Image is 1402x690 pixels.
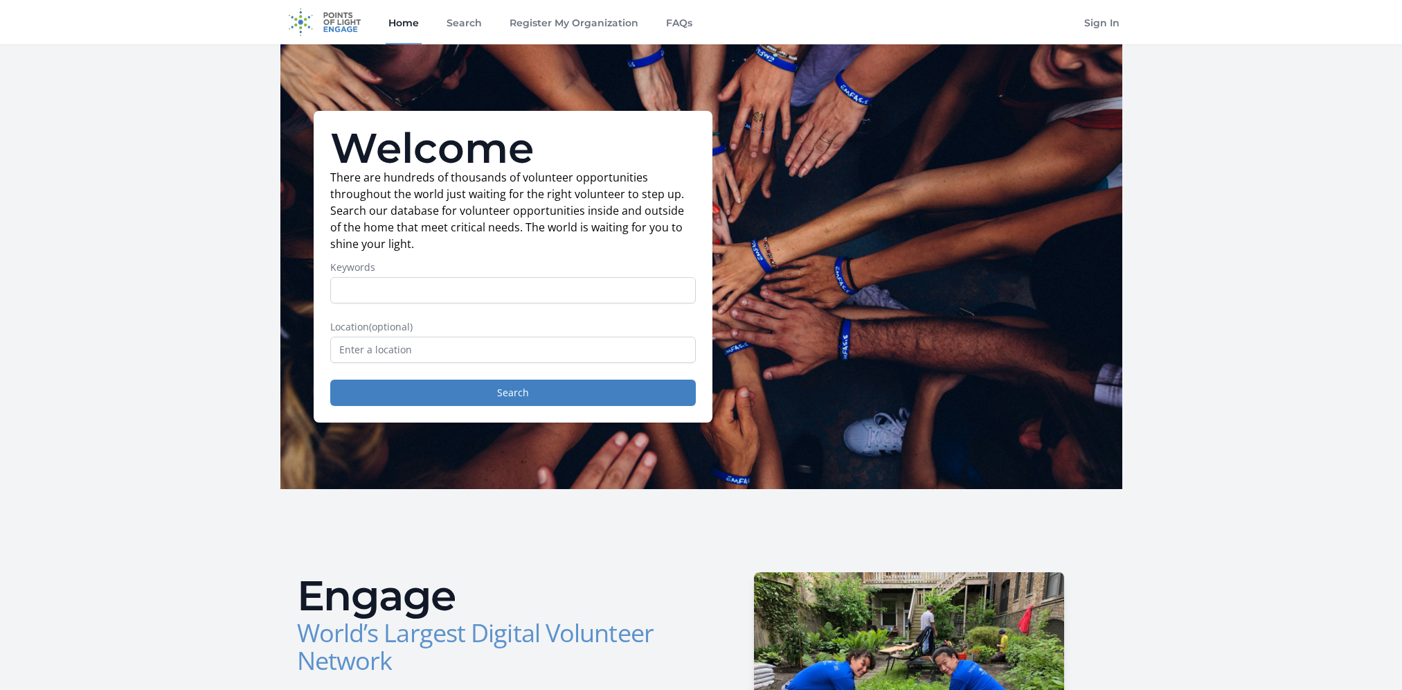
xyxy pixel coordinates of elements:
[330,127,696,169] h1: Welcome
[330,337,696,363] input: Enter a location
[330,320,696,334] label: Location
[330,169,696,252] p: There are hundreds of thousands of volunteer opportunities throughout the world just waiting for ...
[330,380,696,406] button: Search
[330,260,696,274] label: Keywords
[369,320,413,333] span: (optional)
[297,619,690,675] h3: World’s Largest Digital Volunteer Network
[297,575,690,617] h2: Engage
